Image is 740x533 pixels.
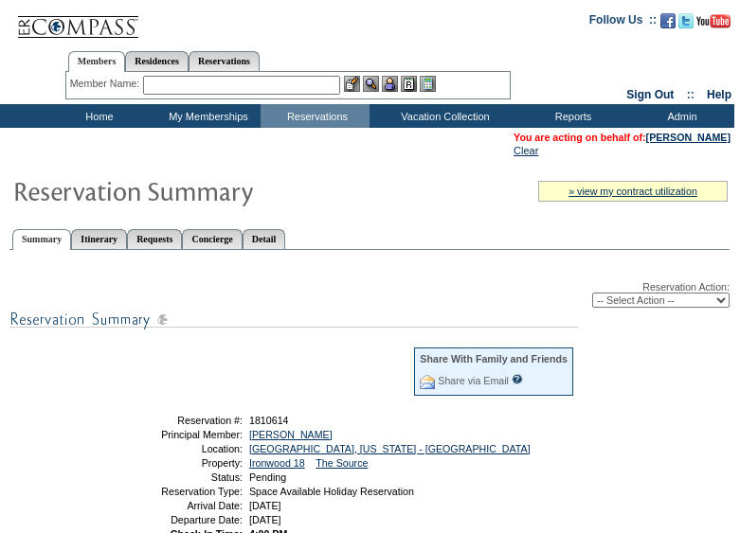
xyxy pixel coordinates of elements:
td: Principal Member: [107,429,243,440]
a: Clear [514,145,538,156]
td: Property: [107,457,243,469]
a: Reservations [189,51,260,71]
span: Pending [249,471,286,483]
td: Follow Us :: [589,11,657,34]
a: Members [68,51,126,72]
a: Concierge [182,229,242,249]
td: Reports [516,104,625,128]
img: b_edit.gif [344,76,360,92]
td: Reservations [261,104,370,128]
span: :: [687,88,695,101]
td: Home [43,104,152,128]
td: Status: [107,471,243,483]
td: Arrival Date: [107,500,243,511]
img: Reservaton Summary [12,171,391,209]
a: Share via Email [438,375,509,386]
a: [GEOGRAPHIC_DATA], [US_STATE] - [GEOGRAPHIC_DATA] [249,443,531,454]
a: The Source [316,457,368,469]
td: Admin [625,104,734,128]
img: Follow us on Twitter [678,13,694,28]
a: Requests [127,229,182,249]
a: [PERSON_NAME] [646,132,731,143]
span: 1810614 [249,415,289,426]
a: Become our fan on Facebook [660,19,676,30]
a: Sign Out [626,88,674,101]
div: Reservation Action: [9,281,730,308]
a: Subscribe to our YouTube Channel [696,19,731,30]
td: Departure Date: [107,514,243,525]
a: Follow us on Twitter [678,19,694,30]
td: My Memberships [152,104,261,128]
a: Summary [12,229,71,250]
a: Ironwood 18 [249,457,305,469]
a: Residences [125,51,189,71]
img: Become our fan on Facebook [660,13,676,28]
a: Detail [243,229,286,249]
a: Itinerary [71,229,127,249]
div: Share With Family and Friends [420,353,568,364]
div: Member Name: [70,76,143,92]
td: Vacation Collection [370,104,516,128]
td: Reservation #: [107,415,243,426]
span: You are acting on behalf of: [514,132,731,143]
input: What is this? [512,374,523,384]
td: Location: [107,443,243,454]
img: Impersonate [382,76,398,92]
a: [PERSON_NAME] [249,429,333,440]
td: Reservation Type: [107,486,243,497]
span: Space Available Holiday Reservation [249,486,414,497]
img: Reservations [401,76,417,92]
span: [DATE] [249,500,281,511]
span: [DATE] [249,514,281,525]
img: b_calculator.gif [420,76,436,92]
img: View [363,76,379,92]
a: » view my contract utilization [569,186,697,197]
a: Help [707,88,731,101]
img: subTtlResSummary.gif [9,308,578,331]
img: Subscribe to our YouTube Channel [696,14,731,28]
